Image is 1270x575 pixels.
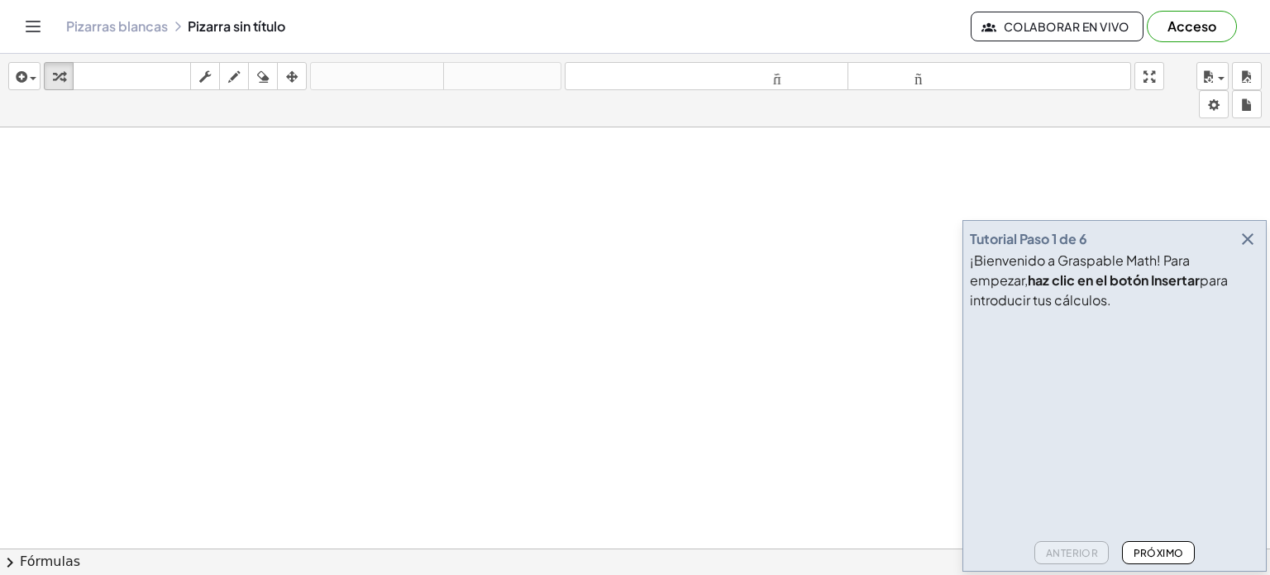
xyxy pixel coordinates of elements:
[1122,541,1194,564] button: Próximo
[1167,17,1216,35] font: Acceso
[443,62,561,90] button: rehacer
[314,69,440,84] font: deshacer
[20,13,46,40] button: Cambiar navegación
[73,62,191,90] button: teclado
[1134,547,1184,559] font: Próximo
[970,230,1087,247] font: Tutorial Paso 1 de 6
[447,69,557,84] font: rehacer
[1028,271,1200,289] font: haz clic en el botón Insertar
[970,252,1190,289] font: ¡Bienvenido a Graspable Math! Para empezar,
[77,69,187,84] font: teclado
[66,18,168,35] a: Pizarras blancas
[569,69,844,84] font: tamaño_del_formato
[66,17,168,35] font: Pizarras blancas
[971,12,1143,41] button: Colaborar en vivo
[847,62,1131,90] button: tamaño_del_formato
[565,62,848,90] button: tamaño_del_formato
[20,553,80,569] font: Fórmulas
[1004,19,1129,34] font: Colaborar en vivo
[852,69,1127,84] font: tamaño_del_formato
[1147,11,1237,42] button: Acceso
[310,62,444,90] button: deshacer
